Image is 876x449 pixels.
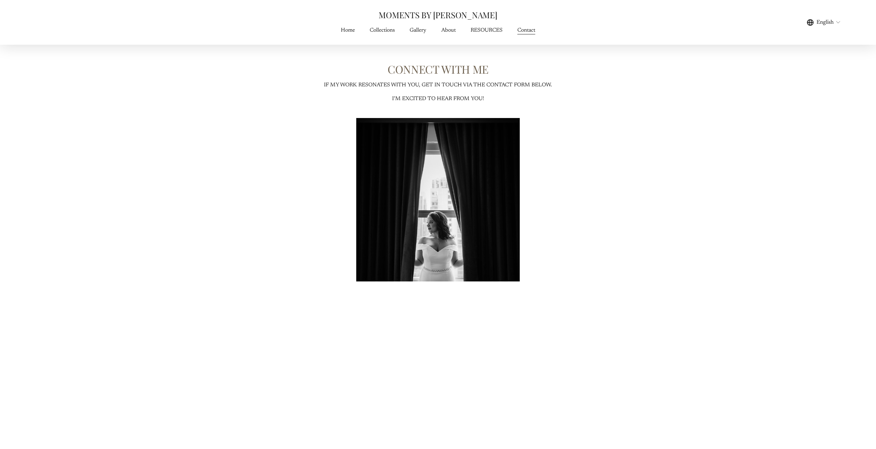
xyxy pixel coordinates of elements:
span: English [816,18,834,26]
h1: CONNECT WITH ME [353,62,523,76]
span: Gallery [410,26,426,34]
a: Home [341,25,355,35]
p: IF MY WORK RESONATES WITH YOU, GET IN TOUCH VIA THE CONTACT FORM BELOW. [267,81,609,89]
a: folder dropdown [410,25,426,35]
a: Collections [370,25,395,35]
a: About [441,25,456,35]
a: RESOURCES [471,25,503,35]
a: MOMENTS BY [PERSON_NAME] [379,9,497,20]
a: Contact [517,25,535,35]
p: I’M EXCITED TO HEAR FROM YOU! [267,95,609,103]
div: language picker [807,18,841,27]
